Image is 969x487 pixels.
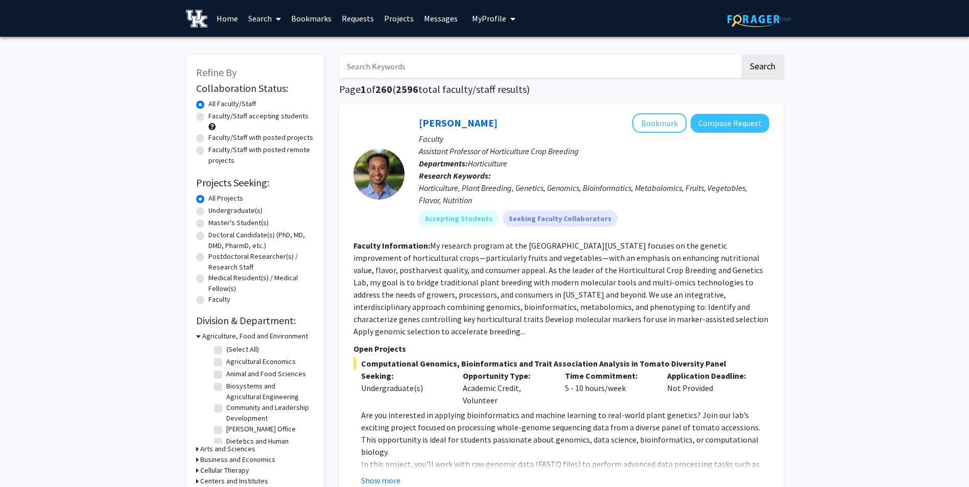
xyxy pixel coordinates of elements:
a: Messages [419,1,463,36]
span: My Profile [472,13,506,23]
h3: Arts and Sciences [200,444,255,454]
label: All Faculty/Staff [208,99,256,109]
p: Opportunity Type: [463,370,550,382]
button: Compose Request to Manoj Sapkota [691,114,769,133]
span: Refine By [196,66,237,79]
h1: Page of ( total faculty/staff results) [339,83,784,95]
p: Time Commitment: [565,370,652,382]
iframe: Chat [8,441,43,479]
button: Search [742,55,784,78]
a: Bookmarks [286,1,337,36]
b: Research Keywords: [419,171,491,181]
label: Agricultural Economics [226,356,296,367]
a: Search [243,1,286,36]
label: Doctoral Candidate(s) (PhD, MD, DMD, PharmD, etc.) [208,230,314,251]
label: Community and Leadership Development [226,402,311,424]
a: Requests [337,1,379,36]
label: Undergraduate(s) [208,205,263,216]
h3: Agriculture, Food and Environment [202,331,308,342]
img: ForagerOne Logo [727,11,791,27]
label: Dietetics and Human Nutrition [226,436,311,457]
a: [PERSON_NAME] [419,116,498,129]
label: (Select All) [226,344,259,355]
div: Undergraduate(s) [361,382,448,394]
h2: Division & Department: [196,314,314,327]
label: Postdoctoral Researcher(s) / Research Staff [208,251,314,273]
label: Faculty [208,294,230,305]
label: Master's Student(s) [208,217,269,228]
p: Seeking: [361,370,448,382]
a: Projects [379,1,419,36]
h2: Collaboration Status: [196,82,314,94]
h2: Projects Seeking: [196,177,314,189]
span: 260 [375,83,392,95]
label: Medical Resident(s) / Medical Fellow(s) [208,273,314,294]
label: Biosystems and Agricultural Engineering [226,381,311,402]
label: [PERSON_NAME] Office [226,424,296,434]
p: Open Projects [353,343,769,355]
div: Horticulture, Plant Breeding, Genetics, Genomics, Bioinformatics, Metabolomics, Fruits, Vegetable... [419,182,769,206]
p: Assistant Professor of Horticulture Crop Breeding [419,145,769,157]
h3: Cellular Therapy [200,465,249,476]
label: All Projects [208,193,243,204]
div: Academic Credit, Volunteer [455,370,557,406]
p: Application Deadline: [667,370,754,382]
p: Faculty [419,133,769,145]
h3: Business and Economics [200,454,275,465]
span: 1 [361,83,366,95]
b: Faculty Information: [353,240,430,251]
label: Animal and Food Sciences [226,369,306,379]
span: Computational Genomics, Bioinformatics and Trait Association Analysis in Tomato Diversity Panel [353,357,769,370]
p: Are you interested in applying bioinformatics and machine learning to real-world plant genetics? ... [361,409,769,458]
div: Not Provided [659,370,762,406]
span: Horticulture [468,158,507,168]
mat-chip: Accepting Students [419,210,499,227]
button: Add Manoj Sapkota to Bookmarks [632,113,687,133]
label: Faculty/Staff with posted projects [208,132,313,143]
mat-chip: Seeking Faculty Collaborators [503,210,618,227]
button: Show more [361,474,400,486]
b: Departments: [419,158,468,168]
label: Faculty/Staff accepting students [208,111,309,121]
fg-read-more: My research program at the [GEOGRAPHIC_DATA][US_STATE] focuses on the genetic improvement of hort... [353,240,768,336]
h3: Centers and Institutes [200,476,268,486]
span: 2596 [396,83,418,95]
div: 5 - 10 hours/week [557,370,659,406]
a: Home [211,1,243,36]
label: Faculty/Staff with posted remote projects [208,144,314,166]
input: Search Keywords [339,55,740,78]
img: University of Kentucky Logo [186,10,208,28]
